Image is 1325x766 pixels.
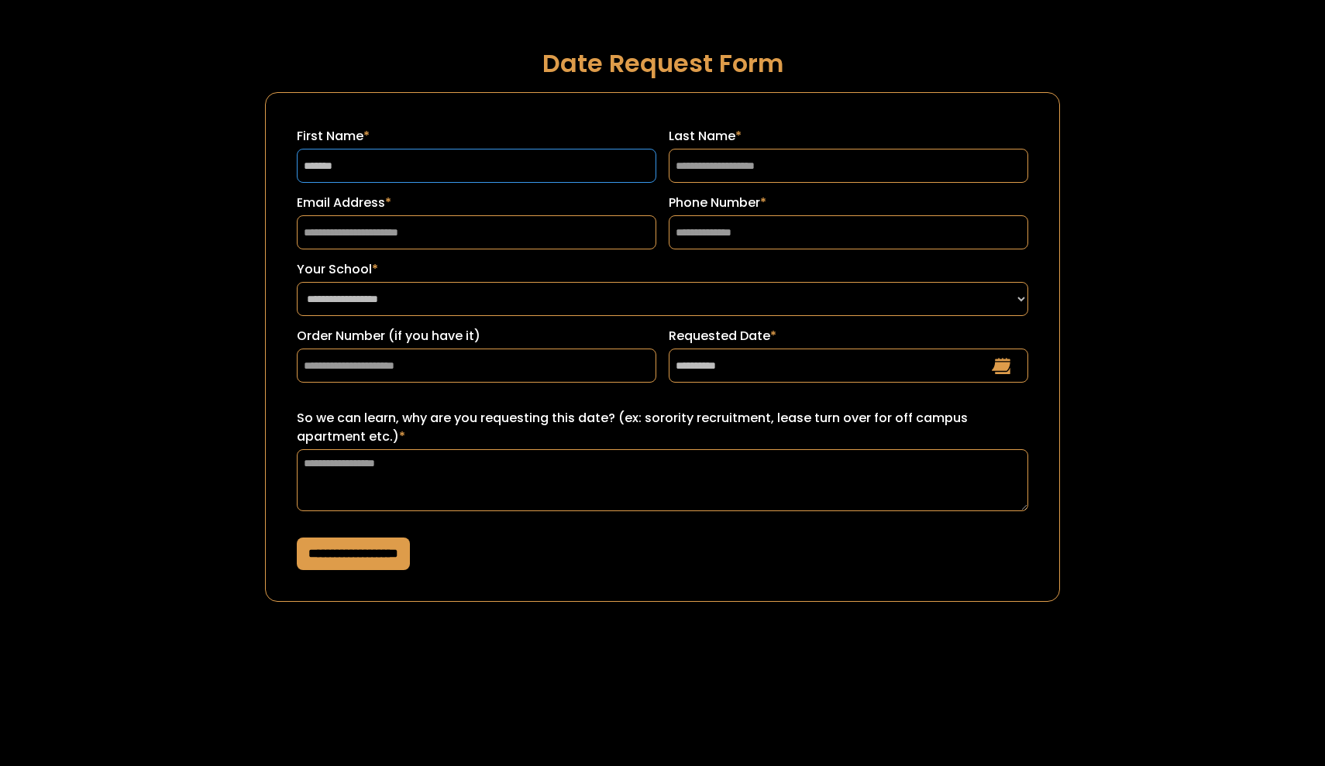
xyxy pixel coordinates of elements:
[669,194,1028,212] label: Phone Number
[265,50,1060,77] h1: Date Request Form
[265,92,1060,602] form: Request a Date Form
[669,327,1028,345] label: Requested Date
[297,327,656,345] label: Order Number (if you have it)
[297,127,656,146] label: First Name
[297,194,656,212] label: Email Address
[297,260,1028,279] label: Your School
[297,409,1028,446] label: So we can learn, why are you requesting this date? (ex: sorority recruitment, lease turn over for...
[669,127,1028,146] label: Last Name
